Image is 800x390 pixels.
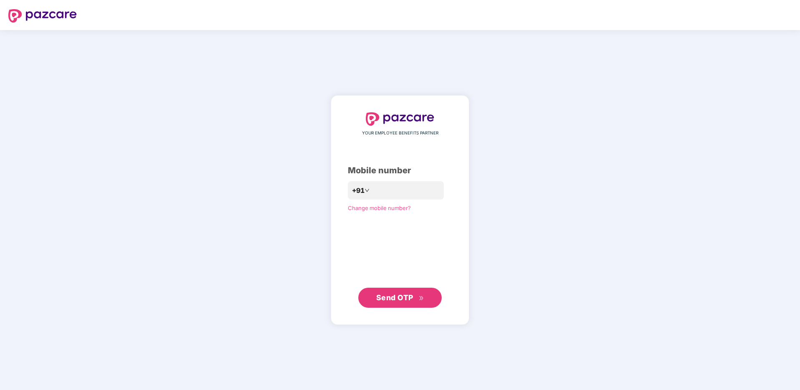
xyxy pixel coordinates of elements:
[366,112,434,126] img: logo
[376,293,413,302] span: Send OTP
[8,9,77,23] img: logo
[362,130,438,137] span: YOUR EMPLOYEE BENEFITS PARTNER
[419,296,424,301] span: double-right
[358,288,442,308] button: Send OTPdouble-right
[348,205,411,211] a: Change mobile number?
[348,164,452,177] div: Mobile number
[365,188,370,193] span: down
[352,185,365,196] span: +91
